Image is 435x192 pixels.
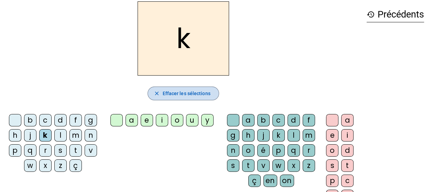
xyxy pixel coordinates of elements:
[272,129,285,142] div: k
[303,159,315,172] div: z
[263,174,277,187] div: en
[341,129,354,142] div: i
[153,90,160,97] mat-icon: close
[367,7,424,22] h3: Précédents
[287,144,300,157] div: q
[24,129,36,142] div: j
[156,114,168,126] div: i
[257,144,270,157] div: é
[272,144,285,157] div: p
[39,159,52,172] div: x
[242,129,254,142] div: h
[9,129,21,142] div: h
[54,114,67,126] div: d
[242,144,254,157] div: o
[257,159,270,172] div: v
[367,10,375,19] mat-icon: history
[85,144,97,157] div: v
[54,129,67,142] div: l
[24,159,36,172] div: w
[287,114,300,126] div: d
[257,129,270,142] div: j
[242,159,254,172] div: t
[287,159,300,172] div: x
[257,114,270,126] div: b
[341,159,354,172] div: t
[227,129,239,142] div: g
[54,144,67,157] div: s
[126,114,138,126] div: a
[69,129,82,142] div: m
[69,144,82,157] div: t
[303,129,315,142] div: m
[303,114,315,126] div: f
[326,159,338,172] div: s
[186,114,198,126] div: u
[39,129,52,142] div: k
[242,114,254,126] div: a
[272,114,285,126] div: c
[341,144,354,157] div: d
[287,129,300,142] div: l
[162,89,210,98] span: Effacer les sélections
[141,114,153,126] div: e
[272,159,285,172] div: w
[280,174,294,187] div: on
[326,129,338,142] div: e
[69,159,82,172] div: ç
[39,144,52,157] div: r
[171,114,183,126] div: o
[85,114,97,126] div: g
[227,144,239,157] div: n
[54,159,67,172] div: z
[9,144,21,157] div: p
[138,1,229,76] h2: k
[24,114,36,126] div: b
[201,114,214,126] div: y
[248,174,261,187] div: ç
[69,114,82,126] div: f
[148,87,219,100] button: Effacer les sélections
[303,144,315,157] div: r
[326,174,338,187] div: p
[85,129,97,142] div: n
[227,159,239,172] div: s
[39,114,52,126] div: c
[341,174,354,187] div: c
[326,144,338,157] div: o
[24,144,36,157] div: q
[341,114,354,126] div: a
